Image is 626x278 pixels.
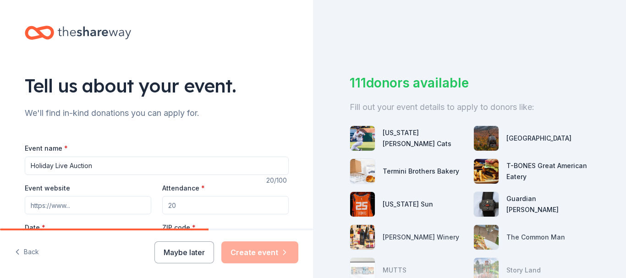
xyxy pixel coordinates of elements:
[350,126,375,151] img: photo for New Hampshire Fisher Cats
[350,192,375,217] img: photo for Connecticut Sun
[350,73,589,93] div: 111 donors available
[383,166,459,177] div: Termini Brothers Bakery
[25,196,151,214] input: https://www...
[25,157,289,175] input: Spring Fundraiser
[25,223,151,232] label: Date
[154,241,214,263] button: Maybe later
[25,73,289,98] div: Tell us about your event.
[506,193,590,215] div: Guardian [PERSON_NAME]
[383,199,433,210] div: [US_STATE] Sun
[162,196,289,214] input: 20
[162,223,196,232] label: ZIP code
[266,175,289,186] div: 20 /100
[474,192,499,217] img: photo for Guardian Angel Device
[350,100,589,114] div: Fill out your event details to apply to donors like:
[25,144,68,153] label: Event name
[506,160,590,182] div: T-BONES Great American Eatery
[15,243,39,262] button: Back
[506,133,571,144] div: [GEOGRAPHIC_DATA]
[25,106,289,120] div: We'll find in-kind donations you can apply for.
[162,184,205,193] label: Attendance
[383,127,466,149] div: [US_STATE] [PERSON_NAME] Cats
[25,184,70,193] label: Event website
[474,159,499,184] img: photo for T-BONES Great American Eatery
[350,159,375,184] img: photo for Termini Brothers Bakery
[474,126,499,151] img: photo for Loon Mountain Resort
